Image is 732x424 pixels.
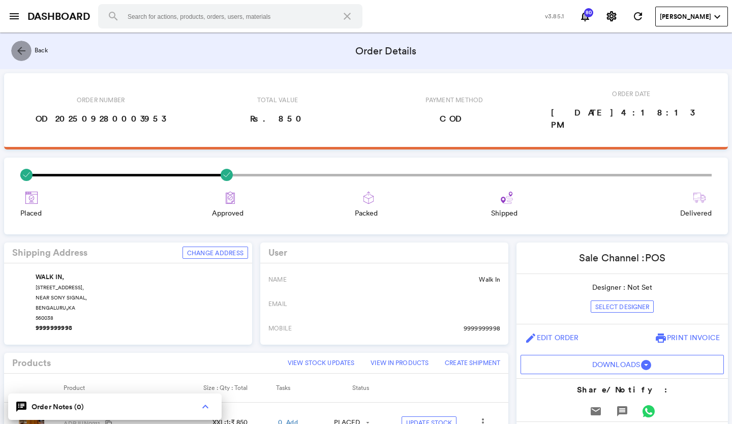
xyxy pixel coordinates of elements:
button: Notifications [575,6,595,26]
button: Create Shipment [441,357,504,369]
button: Send Email [586,401,606,421]
span: Packed [355,208,378,218]
button: {{showOrderChat ? 'keyboard_arrow_down' : 'keyboard_arrow_up'}} [195,397,216,417]
img: success.svg [221,169,233,181]
img: places.svg [25,192,38,204]
button: User [655,7,728,26]
h4: Products [12,358,51,368]
span: MOBILE [268,324,292,332]
span: Shipped [491,208,517,218]
span: Create Shipment [445,358,500,367]
span: OD202509280003953 [32,108,170,129]
button: Clear [335,4,359,28]
button: Send WhatsApp [638,401,659,421]
span: Order Notes (0) [32,402,84,412]
input: Search for actions, products, orders, users, materials [98,4,362,28]
md-icon: notifications [579,10,591,22]
span: WALK IN [36,272,63,282]
img: route.svg [501,192,513,204]
span: EMAIL [268,299,287,308]
span: 560038 [36,314,53,322]
span: Walk In [479,275,500,284]
button: Refresh State [628,6,648,26]
span: Approved [212,208,243,218]
button: Search [101,4,126,28]
span: [DATE] 4:18:13 PM [547,102,716,135]
span: Payment Method [421,92,487,108]
th: Status [328,374,398,402]
span: Rs. 850 [246,108,309,129]
span: BENGALURU [36,304,66,312]
a: editEdit Order [521,328,583,347]
span: pos [645,252,665,264]
button: View Stock Updates [284,357,358,369]
div: , , [36,271,244,332]
md-icon: edit [525,332,537,344]
button: Select Designer [591,300,654,313]
h4: User [268,248,287,258]
span: Order Details [355,44,416,58]
a: DASHBOARD [27,9,90,24]
button: open sidebar [4,6,24,26]
span: NEAR SONY SIGNAL, [36,294,87,301]
span: Order Date [608,85,654,102]
button: User [521,355,724,374]
span: NAME [268,275,287,284]
span: View Stock Updates [288,358,354,367]
span: v3.85.1 [545,12,564,20]
span: Total Value [253,92,302,108]
button: arrow_back [11,41,32,61]
md-icon: print [655,332,667,344]
img: success.svg [20,169,33,181]
md-icon: speaker_notes [15,401,27,413]
span: COD [436,108,473,129]
span: Edit Order [537,333,578,342]
md-icon: {{showOrderChat ? 'keyboard_arrow_down' : 'keyboard_arrow_up'}} [199,401,211,413]
img: truck-delivering.svg [693,192,706,204]
md-icon: arrow_back [15,45,27,57]
md-icon: close [341,10,353,22]
section: speaker_notes Order Notes (0){{showOrderChat ? 'keyboard_arrow_down' : 'keyboard_arrow_up'}} [8,393,222,420]
img: export.svg [362,192,375,204]
md-icon: settings [605,10,618,22]
md-icon: refresh [632,10,644,22]
span: Order Number [73,92,129,108]
span: Back [35,46,48,54]
span: 9999999998 [464,324,500,332]
span: Print Invoice [667,333,720,342]
button: Change Address [182,247,248,259]
h4: Share/Notify : [516,384,728,396]
p: Sale Channel : [579,251,665,265]
span: 80 [584,10,594,15]
md-icon: expand_more [711,11,723,23]
a: View In Products [367,357,433,369]
span: Not Set [627,283,652,292]
span: Placed [20,208,42,218]
md-icon: email [590,405,602,417]
md-icon: menu [8,10,20,22]
span: 9999999998 [36,323,72,332]
md-icon: search [107,10,119,22]
md-icon: arrow_drop_down_circle [640,359,652,371]
h4: Shipping Address [12,248,87,258]
img: approve.svg [224,192,236,204]
button: Settings [601,6,622,26]
span: Select Designer [595,302,650,311]
th: Size : Qty : Total [197,374,277,402]
md-icon: message [616,405,628,417]
span: [PERSON_NAME] [660,12,711,21]
button: printPrint Invoice [651,328,724,347]
span: KA [68,304,75,312]
span: Change Address [187,249,243,257]
span: Delivered [680,208,712,218]
span: [STREET_ADDRESS], [36,284,84,291]
button: Send Message [612,401,632,421]
th: Tasks [276,374,328,402]
span: View In Products [371,358,429,367]
p: Designer : [592,282,652,292]
th: Product [64,374,197,402]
